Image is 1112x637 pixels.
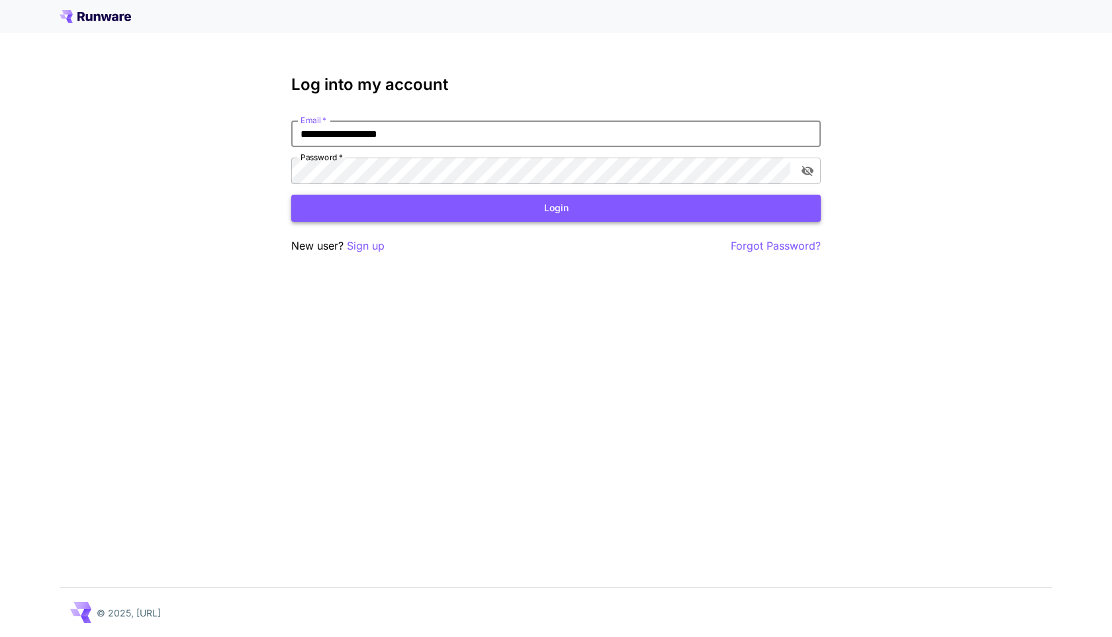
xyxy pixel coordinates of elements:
p: © 2025, [URL] [97,606,161,620]
button: Sign up [347,238,385,254]
label: Email [301,115,326,126]
button: toggle password visibility [796,159,819,183]
button: Forgot Password? [731,238,821,254]
label: Password [301,152,343,163]
p: New user? [291,238,385,254]
button: Login [291,195,821,222]
h3: Log into my account [291,75,821,94]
